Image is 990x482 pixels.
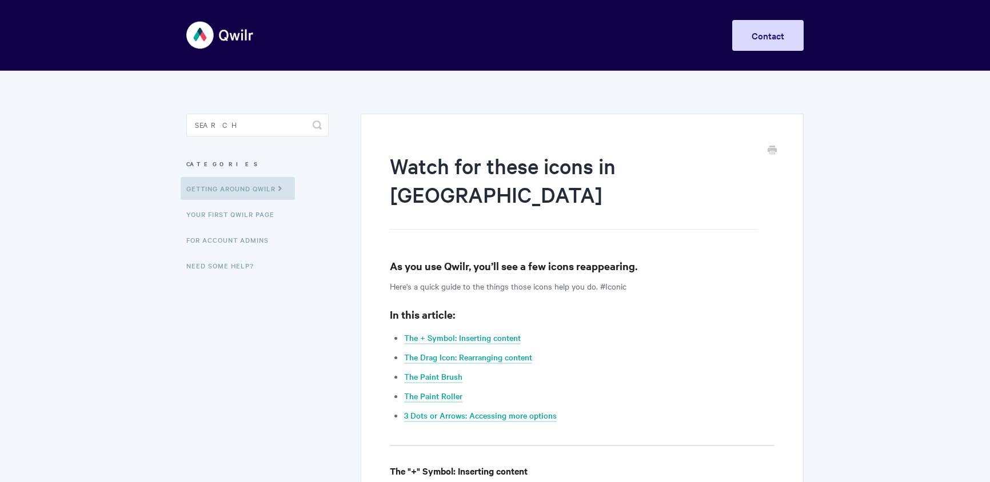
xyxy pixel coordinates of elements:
[390,151,757,230] h1: Watch for these icons in [GEOGRAPHIC_DATA]
[390,464,775,478] h4: The "+" Symbol: Inserting content
[186,203,283,226] a: Your First Qwilr Page
[186,228,277,251] a: For Account Admins
[186,254,262,277] a: Need Some Help?
[181,177,295,200] a: Getting Around Qwilr
[390,258,775,274] h3: As you use Qwilr, you’ll see a few icons reappearing.
[390,279,775,293] p: Here's a quick guide to the things those icons help you do. #Iconic
[404,332,521,344] a: The + Symbol: Inserting content
[186,114,329,136] input: Search
[404,351,532,364] a: The Drag Icon: Rearranging content
[732,20,804,51] a: Contact
[768,144,777,157] a: Print this Article
[404,371,462,383] a: The Paint Brush
[186,14,254,57] img: Qwilr Help Center
[404,409,557,422] a: 3 Dots or Arrows: Accessing more options
[390,307,455,322] strong: In this article:
[186,154,329,174] h3: Categories
[404,390,462,403] a: The Paint Roller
